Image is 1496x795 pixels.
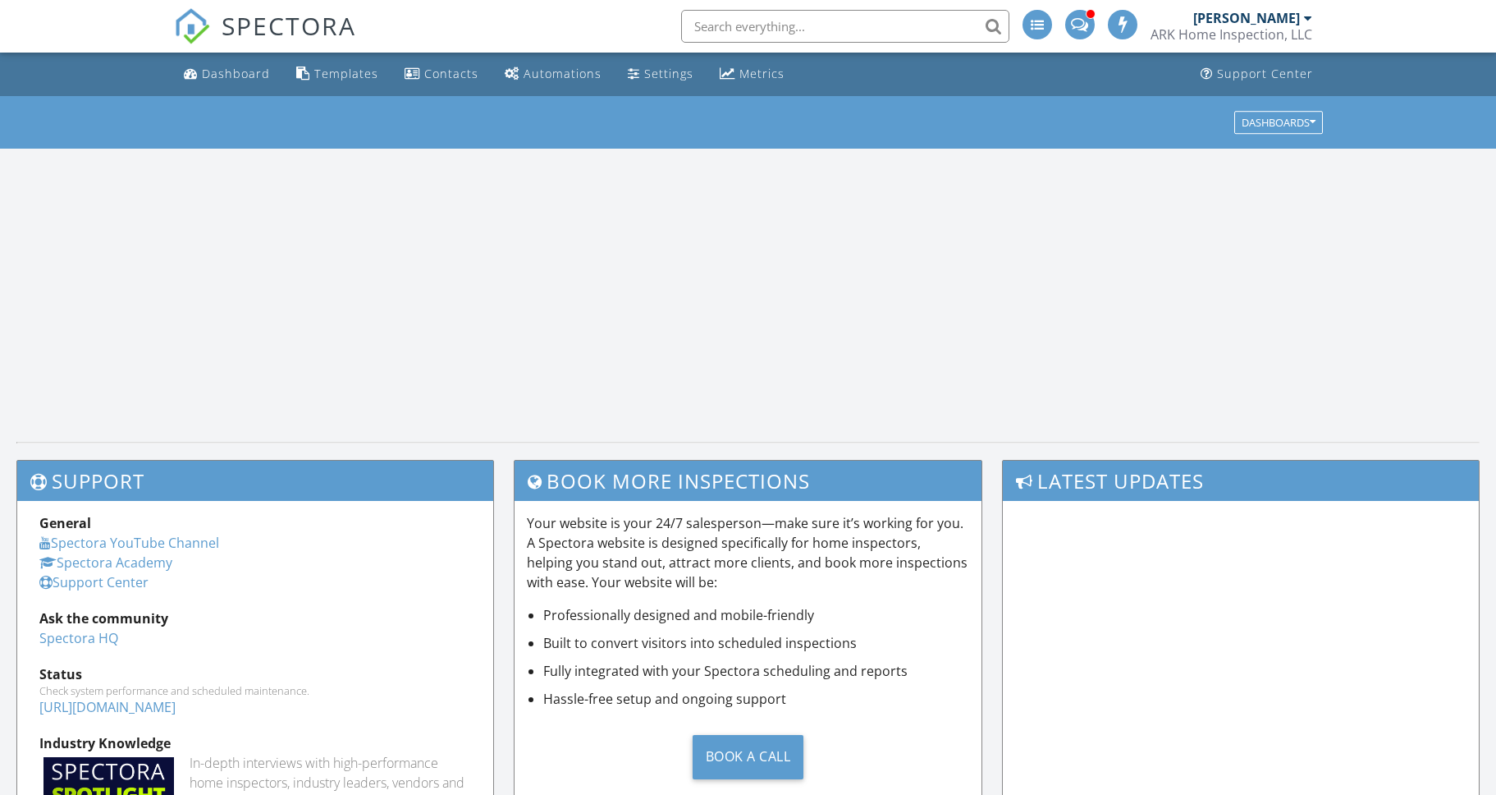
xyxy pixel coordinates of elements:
div: Industry Knowledge [39,733,471,753]
li: Hassle-free setup and ongoing support [543,689,968,709]
a: Templates [290,59,385,90]
a: Support Center [1194,59,1320,90]
div: [PERSON_NAME] [1193,10,1300,26]
p: Your website is your 24/7 salesperson—make sure it’s working for you. A Spectora website is desig... [527,513,968,592]
a: Spectora HQ [39,629,118,647]
a: SPECTORA [174,22,356,57]
div: Metrics [739,66,785,81]
input: Search everything... [681,10,1009,43]
li: Built to convert visitors into scheduled inspections [543,633,968,653]
h3: Support [17,461,493,501]
div: Support Center [1217,66,1313,81]
a: Contacts [398,59,485,90]
div: Status [39,664,471,684]
a: Automations (Advanced) [498,59,608,90]
div: Templates [314,66,378,81]
div: Dashboards [1242,117,1315,128]
h3: Book More Inspections [515,461,981,501]
a: Spectora YouTube Channel [39,534,219,552]
span: SPECTORA [222,8,356,43]
a: Dashboard [177,59,277,90]
div: Settings [644,66,693,81]
a: Metrics [713,59,791,90]
a: Settings [621,59,700,90]
h3: Latest Updates [1003,461,1479,501]
strong: General [39,514,91,532]
a: Spectora Academy [39,554,172,572]
div: Check system performance and scheduled maintenance. [39,684,471,697]
button: Dashboards [1234,111,1323,134]
div: Book a Call [693,735,804,779]
div: ARK Home Inspection, LLC [1151,26,1312,43]
img: The Best Home Inspection Software - Spectora [174,8,210,44]
div: Dashboard [202,66,270,81]
div: Contacts [424,66,478,81]
div: Automations [524,66,602,81]
div: Ask the community [39,609,471,628]
a: Book a Call [527,722,968,792]
a: [URL][DOMAIN_NAME] [39,698,176,716]
li: Professionally designed and mobile-friendly [543,605,968,625]
li: Fully integrated with your Spectora scheduling and reports [543,661,968,681]
a: Support Center [39,573,149,591]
